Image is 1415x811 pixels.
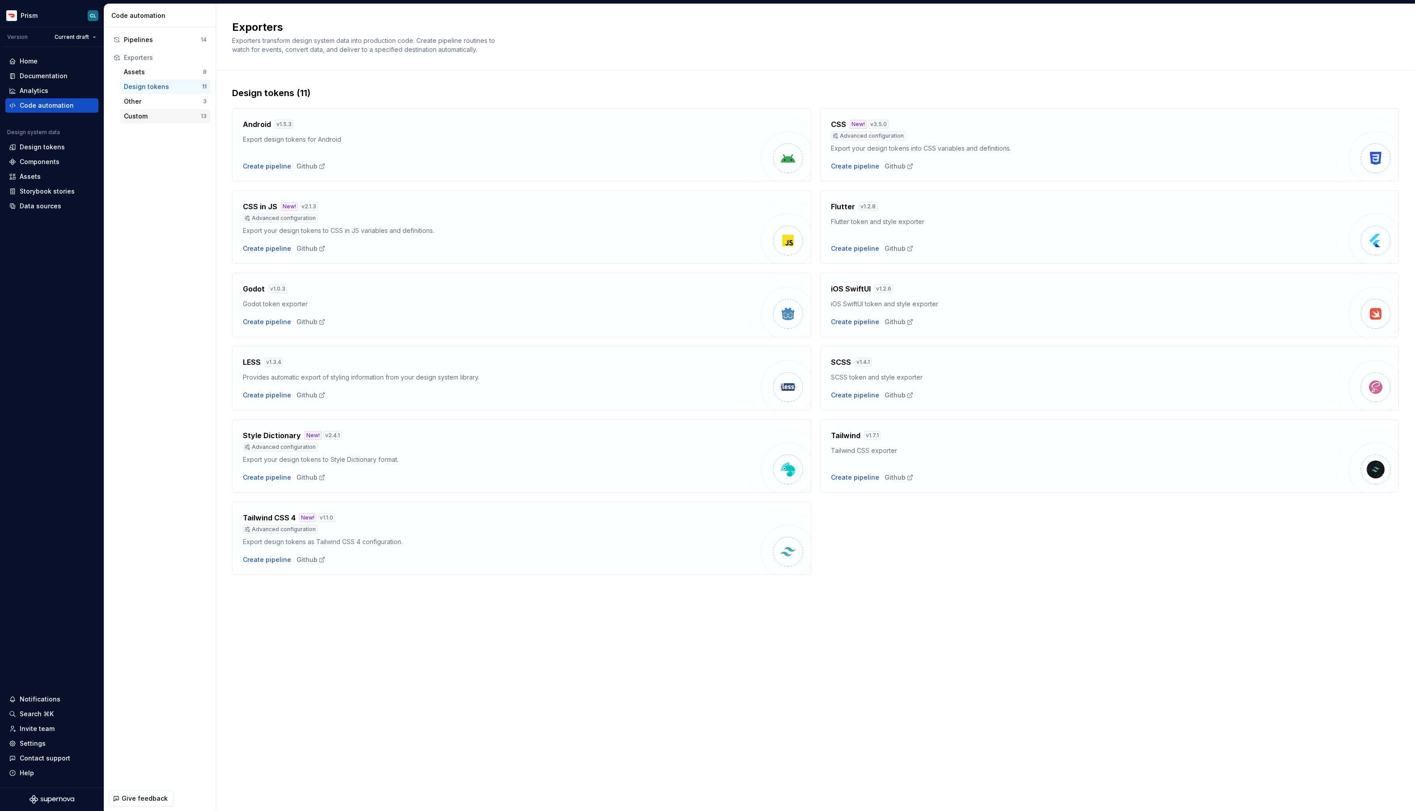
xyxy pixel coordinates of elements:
[831,373,1337,382] div: SCSS token and style exporter
[120,109,210,123] button: Custom13
[122,794,168,803] span: Give feedback
[874,284,893,293] div: v 1.2.6
[124,68,203,76] div: Assets
[120,80,210,94] button: Design tokens11
[868,120,889,129] div: v 3.5.0
[831,244,879,253] div: Create pipeline
[5,751,98,765] button: Contact support
[7,129,60,136] div: Design system data
[20,101,74,110] div: Code automation
[5,707,98,721] button: Search ⌘K
[5,69,98,83] a: Documentation
[110,33,210,47] button: Pipelines14
[885,162,914,171] a: Github
[297,317,326,326] a: Github
[5,199,98,213] a: Data sources
[831,131,906,140] div: Advanced configuration
[831,473,879,482] button: Create pipeline
[243,473,291,482] button: Create pipeline
[124,97,203,106] div: Other
[20,72,68,80] div: Documentation
[831,446,1337,455] div: Tailwind CSS exporter
[201,36,207,43] div: 14
[124,82,202,91] div: Design tokens
[885,244,914,253] a: Github
[300,202,318,211] div: v 2.1.3
[5,692,98,706] button: Notifications
[885,317,914,326] a: Github
[20,710,54,718] div: Search ⌘K
[831,162,879,171] button: Create pipeline
[20,695,60,704] div: Notifications
[20,57,38,66] div: Home
[20,739,46,748] div: Settings
[120,94,210,109] a: Other3
[297,244,326,253] a: Github
[243,512,296,523] h4: Tailwind CSS 4
[831,317,879,326] button: Create pipeline
[20,202,61,211] div: Data sources
[232,20,1388,34] h2: Exporters
[243,119,271,130] h4: Android
[243,244,291,253] button: Create pipeline
[297,391,326,400] a: Github
[243,300,749,308] div: Godot token exporter
[243,357,261,367] h4: LESS
[243,555,291,564] button: Create pipeline
[124,35,201,44] div: Pipelines
[831,300,1337,308] div: iOS SwiftUI token and style exporter
[243,373,749,382] div: Provides automatic export of styling information from your design system library.
[831,283,871,294] h4: iOS SwiftUI
[2,6,102,25] button: PrismCL
[305,431,322,440] div: New!
[297,555,326,564] a: Github
[120,65,210,79] button: Assets8
[243,455,749,464] div: Export your design tokens to Style Dictionary format.
[885,391,914,400] a: Github
[831,119,846,130] h4: CSS
[243,391,291,400] div: Create pipeline
[243,201,277,212] h4: CSS in JS
[243,537,749,546] div: Export design tokens as Tailwind CSS 4 configuration.
[831,201,855,212] h4: Flutter
[111,11,212,20] div: Code automation
[5,155,98,169] a: Components
[6,10,17,21] img: bd52d190-91a7-4889-9e90-eccda45865b1.png
[243,162,291,171] button: Create pipeline
[243,430,301,441] h4: Style Dictionary
[124,112,201,121] div: Custom
[243,317,291,326] button: Create pipeline
[831,357,851,367] h4: SCSS
[5,184,98,199] a: Storybook stories
[268,284,287,293] div: v 1.0.3
[124,53,207,62] div: Exporters
[90,12,96,19] div: CL
[243,525,318,534] div: Advanced configuration
[55,34,89,41] span: Current draft
[297,473,326,482] a: Github
[203,98,207,105] div: 3
[299,513,316,522] div: New!
[318,513,335,522] div: v 1.1.0
[20,143,65,152] div: Design tokens
[297,162,326,171] a: Github
[30,795,74,804] svg: Supernova Logo
[5,722,98,736] a: Invite team
[5,169,98,184] a: Assets
[20,172,41,181] div: Assets
[264,358,283,367] div: v 1.3.4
